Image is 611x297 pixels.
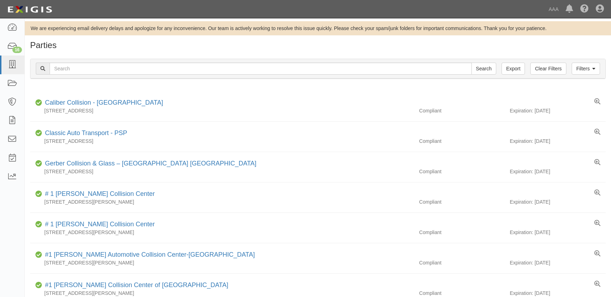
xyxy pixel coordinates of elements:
div: Classic Auto Transport - PSP [42,129,127,138]
i: Compliant [35,252,42,257]
div: Compliant [414,229,510,236]
a: Gerber Collision & Glass – [GEOGRAPHIC_DATA] [GEOGRAPHIC_DATA] [45,160,256,167]
div: Compliant [414,168,510,175]
div: Gerber Collision & Glass – Houston Brighton [42,159,256,168]
div: [STREET_ADDRESS][PERSON_NAME] [30,229,414,236]
input: Search [471,63,496,75]
a: # 1 [PERSON_NAME] Collision Center [45,190,155,197]
a: View results summary [594,98,600,105]
a: Clear Filters [530,63,566,75]
h1: Parties [30,41,606,50]
div: Expiration: [DATE] [510,259,606,266]
a: #1 [PERSON_NAME] Automotive Collision Center-[GEOGRAPHIC_DATA] [45,251,255,258]
a: View results summary [594,190,600,197]
div: Caliber Collision - Gainesville [42,98,163,107]
div: #1 Cochran Collision Center of Greensburg [42,281,228,290]
a: Classic Auto Transport - PSP [45,129,127,136]
img: logo-5460c22ac91f19d4615b14bd174203de0afe785f0fc80cf4dbbc73dc1793850b.png [5,3,54,16]
i: Compliant [35,161,42,166]
div: [STREET_ADDRESS][PERSON_NAME] [30,198,414,205]
a: View results summary [594,129,600,136]
div: We are experiencing email delivery delays and apologize for any inconvenience. Our team is active... [25,25,611,32]
a: # 1 [PERSON_NAME] Collision Center [45,221,155,228]
div: [STREET_ADDRESS][PERSON_NAME] [30,290,414,297]
div: Compliant [414,259,510,266]
a: AAA [545,2,562,16]
div: Compliant [414,198,510,205]
i: Compliant [35,222,42,227]
div: [STREET_ADDRESS][PERSON_NAME] [30,259,414,266]
div: [STREET_ADDRESS] [30,138,414,145]
a: View results summary [594,220,600,227]
i: Help Center - Complianz [580,5,589,13]
a: Filters [572,63,600,75]
a: #1 [PERSON_NAME] Collision Center of [GEOGRAPHIC_DATA] [45,281,228,289]
input: Search [50,63,472,75]
div: #1 Cochran Automotive Collision Center-Monroeville [42,250,255,260]
a: Export [502,63,525,75]
div: Expiration: [DATE] [510,198,606,205]
i: Compliant [35,100,42,105]
a: View results summary [594,250,600,257]
i: Compliant [35,283,42,288]
a: Caliber Collision - [GEOGRAPHIC_DATA] [45,99,163,106]
div: [STREET_ADDRESS] [30,168,414,175]
i: Compliant [35,192,42,197]
a: View results summary [594,281,600,288]
div: [STREET_ADDRESS] [30,107,414,114]
div: 16 [12,47,22,53]
div: Compliant [414,290,510,297]
div: Expiration: [DATE] [510,168,606,175]
div: Expiration: [DATE] [510,229,606,236]
div: Compliant [414,138,510,145]
div: Expiration: [DATE] [510,138,606,145]
div: Compliant [414,107,510,114]
i: Compliant [35,131,42,136]
div: Expiration: [DATE] [510,107,606,114]
a: View results summary [594,159,600,166]
div: Expiration: [DATE] [510,290,606,297]
div: # 1 Cochran Collision Center [42,190,155,199]
div: # 1 Cochran Collision Center [42,220,155,229]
